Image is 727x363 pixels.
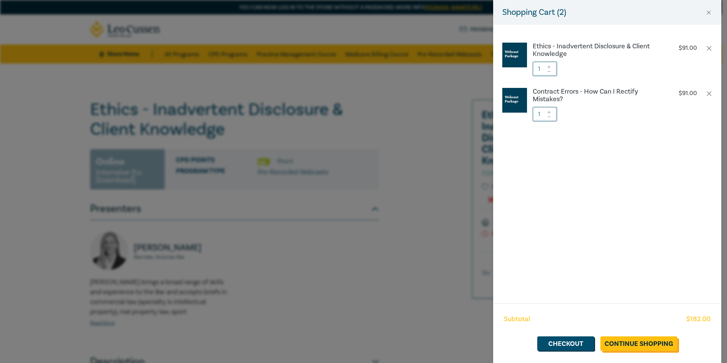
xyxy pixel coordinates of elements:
h5: Shopping Cart ( 2 ) [502,6,566,19]
span: $ 182.00 [686,314,711,324]
img: Webcast%20Package.jpg [502,88,527,113]
span: Subtotal [504,314,530,324]
img: Webcast%20Package.jpg [502,43,527,67]
a: Checkout [537,336,594,351]
input: 1 [533,107,557,121]
input: 1 [533,62,557,76]
button: Close [705,9,712,16]
a: Continue Shopping [600,336,677,351]
a: Ethics - Inadvertent Disclosure & Client Knowledge [533,43,659,58]
p: $ 91.00 [679,90,697,97]
p: $ 91.00 [679,45,697,52]
a: Contract Errors - How Can I Rectify Mistakes? [533,88,659,103]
